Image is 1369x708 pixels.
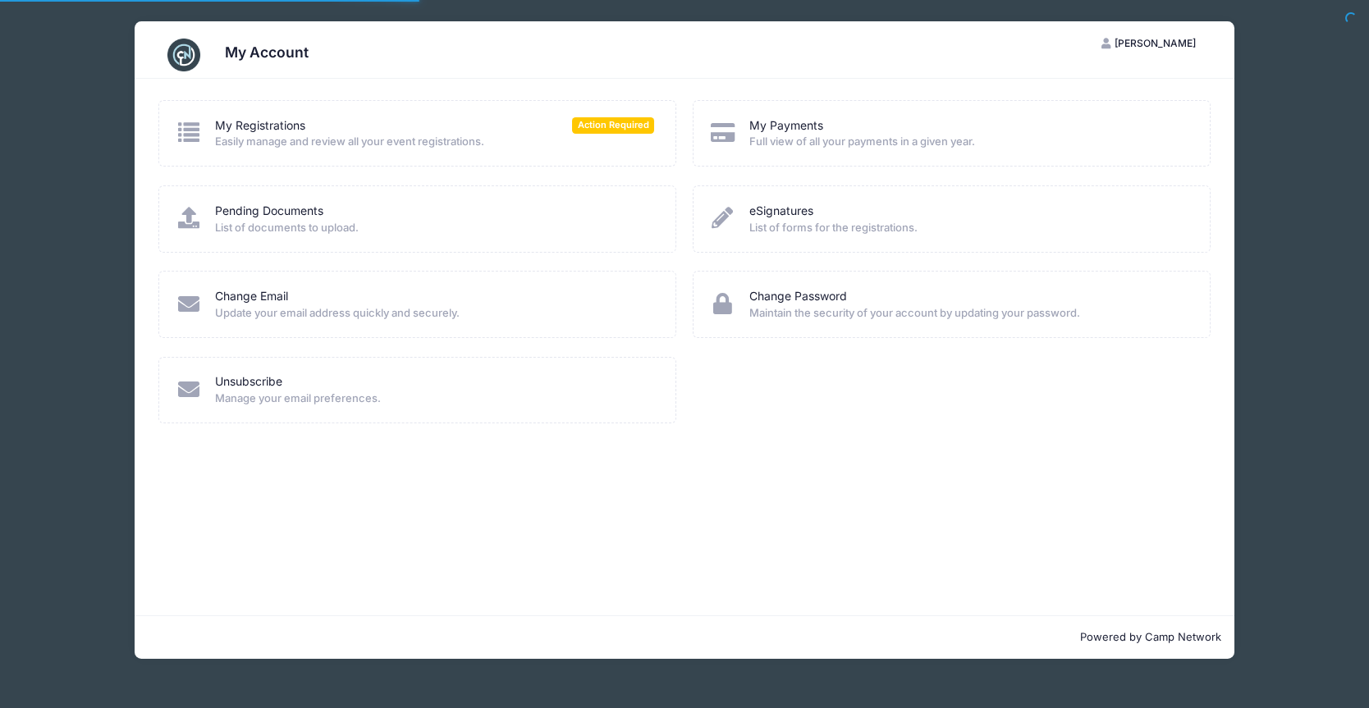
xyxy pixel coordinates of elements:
span: Manage your email preferences. [215,391,654,407]
span: Update your email address quickly and securely. [215,305,654,322]
a: Unsubscribe [215,373,282,391]
a: Change Password [749,288,847,305]
span: List of documents to upload. [215,220,654,236]
a: eSignatures [749,203,813,220]
span: Action Required [572,117,654,133]
a: My Registrations [215,117,305,135]
a: Pending Documents [215,203,323,220]
img: CampNetwork [167,39,200,71]
span: Easily manage and review all your event registrations. [215,134,654,150]
h3: My Account [225,43,309,61]
a: Change Email [215,288,288,305]
a: My Payments [749,117,823,135]
span: Maintain the security of your account by updating your password. [749,305,1188,322]
span: List of forms for the registrations. [749,220,1188,236]
span: [PERSON_NAME] [1115,37,1196,49]
p: Powered by Camp Network [148,629,1221,646]
button: [PERSON_NAME] [1087,30,1211,57]
span: Full view of all your payments in a given year. [749,134,1188,150]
